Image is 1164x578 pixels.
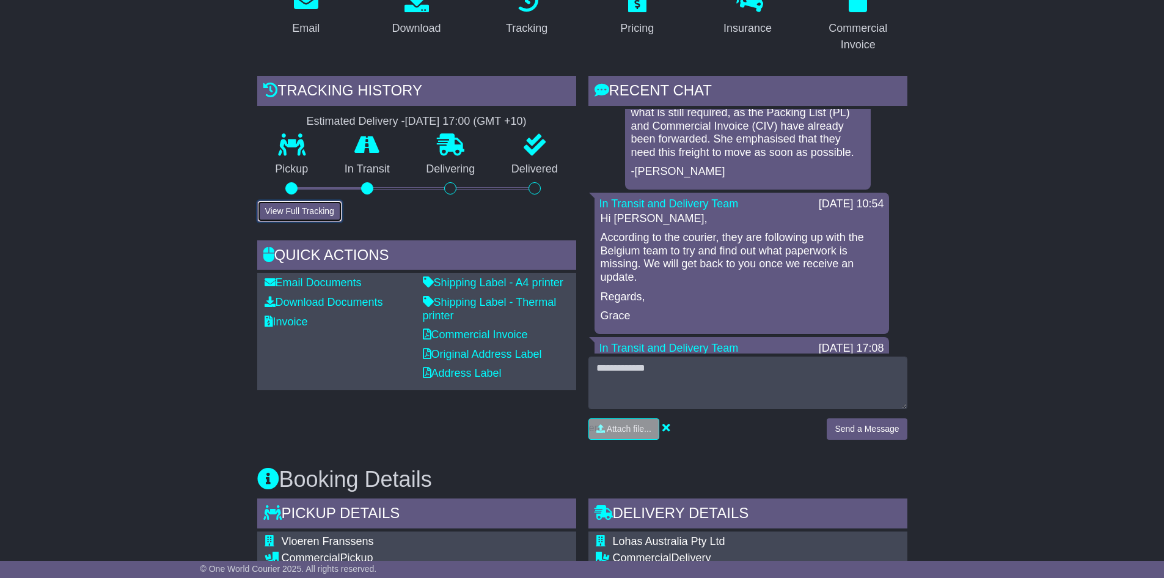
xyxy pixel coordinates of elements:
p: According to the courier, they are following up with the Belgium team to try and find out what pa... [601,231,883,284]
div: Pickup Details [257,498,576,532]
p: Pickup [257,163,327,176]
p: Delivered [493,163,576,176]
button: View Full Tracking [257,201,342,222]
span: Lohas Australia Pty Ltd [613,535,725,547]
p: Hi [PERSON_NAME], [601,212,883,226]
p: -[PERSON_NAME] [631,165,865,179]
a: Invoice [265,316,308,328]
span: © One World Courier 2025. All rights reserved. [200,564,377,574]
button: Send a Message [827,418,907,440]
p: Grace [601,309,883,323]
div: Estimated Delivery - [257,115,576,128]
span: Commercial [613,552,672,564]
span: Commercial [282,552,340,564]
a: Shipping Label - Thermal printer [423,296,557,322]
div: Pricing [620,20,654,37]
a: Email Documents [265,276,362,289]
span: Vloeren Franssens [282,535,374,547]
a: Shipping Label - A4 printer [423,276,563,289]
a: In Transit and Delivery Team [599,342,739,354]
a: Address Label [423,367,502,379]
h3: Booking Details [257,467,907,492]
div: Pickup [282,552,468,565]
div: [DATE] 10:54 [819,198,884,211]
div: Tracking history [257,76,576,109]
div: Email [292,20,320,37]
p: Delivering [408,163,494,176]
p: In Transit [326,163,408,176]
div: Quick Actions [257,240,576,273]
p: Regards, [601,291,883,304]
div: Delivery Details [588,498,907,532]
div: Commercial Invoice [817,20,899,53]
div: [DATE] 17:08 [819,342,884,355]
a: Original Address Label [423,348,542,360]
div: Delivery [613,552,799,565]
div: Insurance [723,20,772,37]
div: Tracking [506,20,547,37]
div: [DATE] 17:00 (GMT +10) [405,115,527,128]
p: [PERSON_NAME] called to inquire about the issue with the shipment. She wants to know what is stil... [631,80,865,160]
div: Download [392,20,441,37]
a: Commercial Invoice [423,328,528,341]
a: Download Documents [265,296,383,308]
a: In Transit and Delivery Team [599,198,739,210]
div: RECENT CHAT [588,76,907,109]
